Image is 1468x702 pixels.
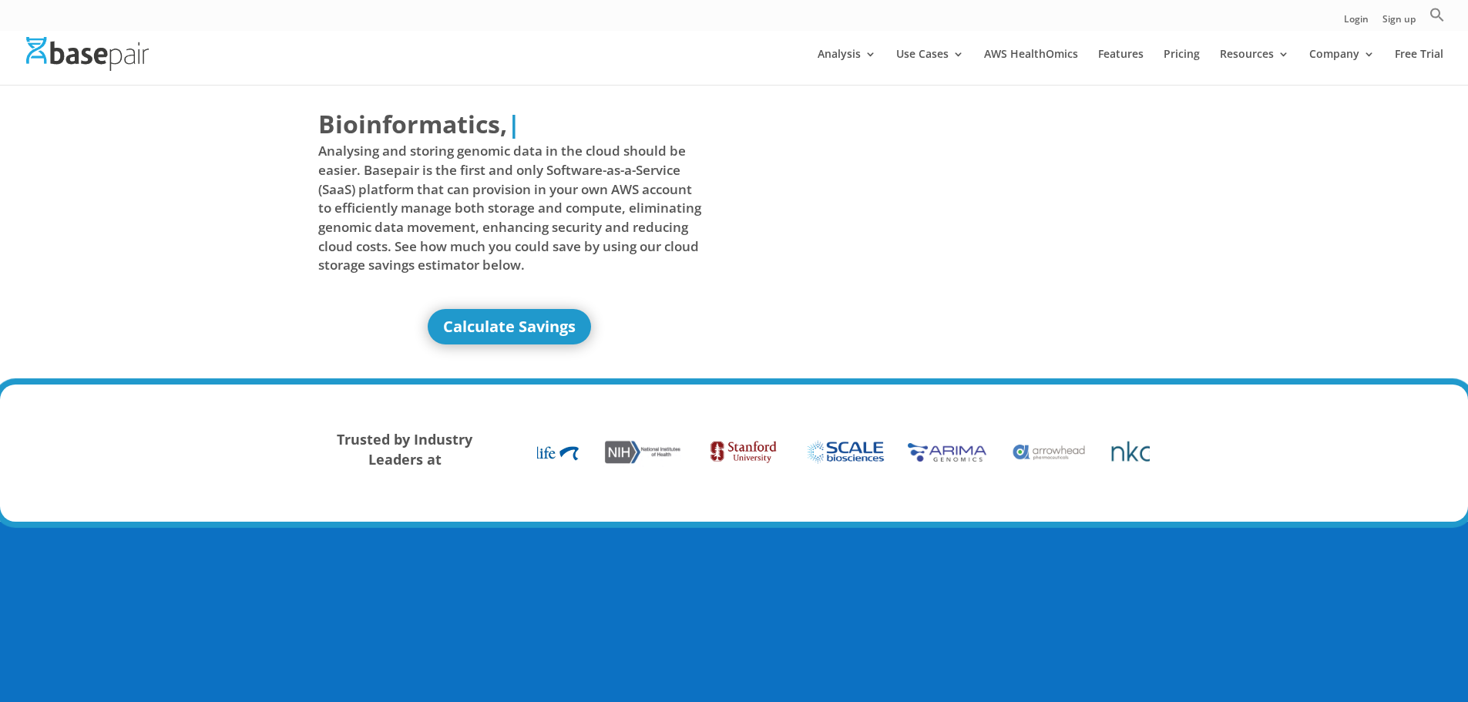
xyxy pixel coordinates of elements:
[1382,15,1416,31] a: Sign up
[984,49,1078,85] a: AWS HealthOmics
[1098,49,1144,85] a: Features
[1429,7,1445,22] svg: Search
[1344,15,1369,31] a: Login
[26,37,149,70] img: Basepair
[1309,49,1375,85] a: Company
[318,106,507,142] span: Bioinformatics,
[746,106,1130,322] iframe: Basepair - NGS Analysis Simplified
[337,430,472,469] strong: Trusted by Industry Leaders at
[1220,49,1289,85] a: Resources
[318,142,702,274] span: Analysing and storing genomic data in the cloud should be easier. Basepair is the first and only ...
[428,309,591,344] a: Calculate Savings
[507,107,521,140] span: |
[1395,49,1443,85] a: Free Trial
[1429,7,1445,31] a: Search Icon Link
[818,49,876,85] a: Analysis
[1164,49,1200,85] a: Pricing
[896,49,964,85] a: Use Cases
